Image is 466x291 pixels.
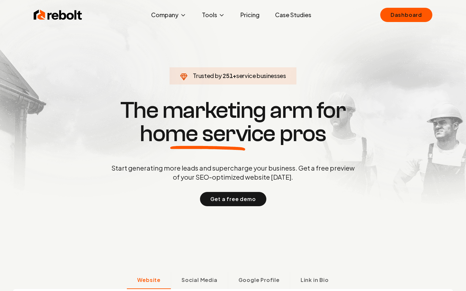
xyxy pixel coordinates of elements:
span: + [233,72,236,79]
a: Pricing [235,8,265,21]
button: Link in Bio [290,272,339,289]
span: 251 [223,71,233,80]
button: Google Profile [228,272,290,289]
span: Google Profile [239,276,280,284]
button: Company [146,8,192,21]
span: home service [140,122,275,145]
span: service businesses [236,72,286,79]
span: Link in Bio [301,276,329,284]
span: Social Media [182,276,217,284]
button: Get a free demo [200,192,266,206]
button: Website [127,272,171,289]
a: Case Studies [270,8,316,21]
span: Trusted by [193,72,222,79]
button: Social Media [171,272,228,289]
h1: The marketing arm for pros [78,99,388,145]
p: Start generating more leads and supercharge your business. Get a free preview of your SEO-optimiz... [110,163,356,182]
span: Website [137,276,161,284]
img: Rebolt Logo [34,8,82,21]
a: Dashboard [380,8,432,22]
button: Tools [197,8,230,21]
